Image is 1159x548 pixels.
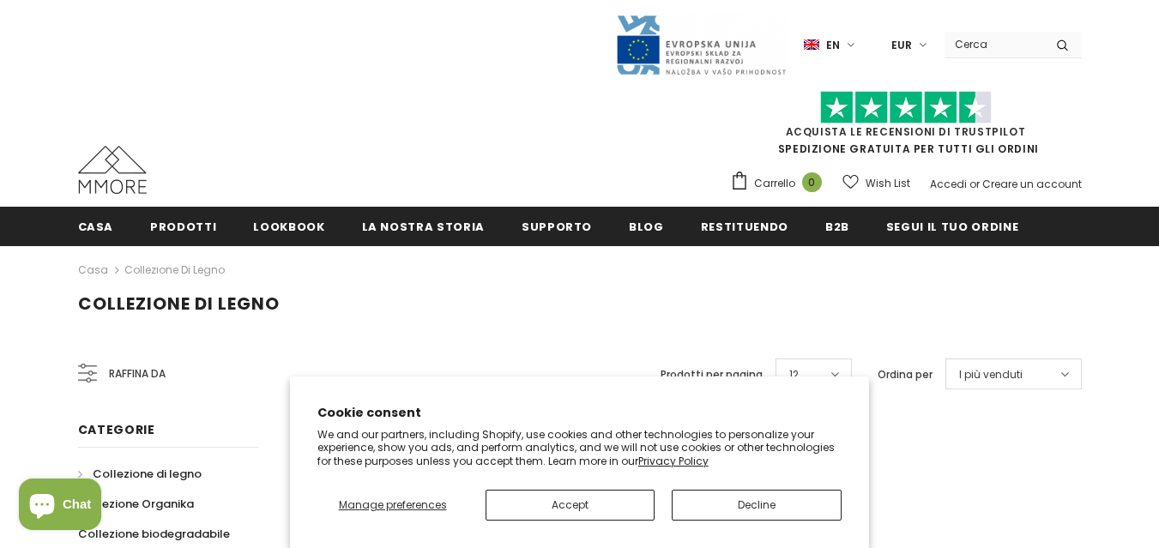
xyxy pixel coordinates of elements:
label: Prodotti per pagina [661,366,763,383]
span: Prodotti [150,219,216,235]
a: Collezione di legno [124,262,225,277]
a: Restituendo [701,207,788,245]
button: Manage preferences [317,490,468,521]
img: Javni Razpis [615,14,787,76]
span: Wish List [866,175,910,192]
a: Lookbook [253,207,324,245]
a: Privacy Policy [638,454,709,468]
span: Raffina da [109,364,166,383]
a: supporto [522,207,592,245]
span: Collezione Organika [78,496,194,512]
a: Wish List [842,168,910,198]
span: Categorie [78,421,155,438]
a: Blog [629,207,664,245]
span: Carrello [754,175,795,192]
input: Search Site [945,32,1043,57]
a: Prodotti [150,207,216,245]
a: Carrello 0 [730,171,830,196]
a: La nostra storia [362,207,485,245]
span: Collezione di legno [78,292,280,316]
a: Casa [78,260,108,280]
span: Restituendo [701,219,788,235]
span: 0 [802,172,822,192]
a: Collezione Organika [78,489,194,519]
span: en [826,37,840,54]
span: 12 [789,366,799,383]
img: Fidati di Pilot Stars [820,91,992,124]
span: Manage preferences [339,497,447,512]
img: Casi MMORE [78,146,147,194]
h2: Cookie consent [317,404,842,422]
p: We and our partners, including Shopify, use cookies and other technologies to personalize your ex... [317,428,842,468]
a: Javni Razpis [615,37,787,51]
span: Collezione di legno [93,466,202,482]
a: Creare un account [982,177,1082,191]
inbox-online-store-chat: Shopify online store chat [14,479,106,534]
button: Accept [486,490,655,521]
a: Casa [78,207,114,245]
span: B2B [825,219,849,235]
img: i-lang-1.png [804,38,819,52]
label: Ordina per [878,366,933,383]
a: Accedi [930,177,967,191]
span: I più venduti [959,366,1023,383]
span: Segui il tuo ordine [886,219,1018,235]
button: Decline [672,490,842,521]
span: EUR [891,37,912,54]
span: Casa [78,219,114,235]
a: Collezione di legno [78,459,202,489]
span: SPEDIZIONE GRATUITA PER TUTTI GLI ORDINI [730,99,1082,156]
span: Blog [629,219,664,235]
a: Segui il tuo ordine [886,207,1018,245]
span: La nostra storia [362,219,485,235]
a: Acquista le recensioni di TrustPilot [786,124,1026,139]
span: Lookbook [253,219,324,235]
span: or [969,177,980,191]
span: supporto [522,219,592,235]
a: B2B [825,207,849,245]
span: Collezione biodegradabile [78,526,230,542]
